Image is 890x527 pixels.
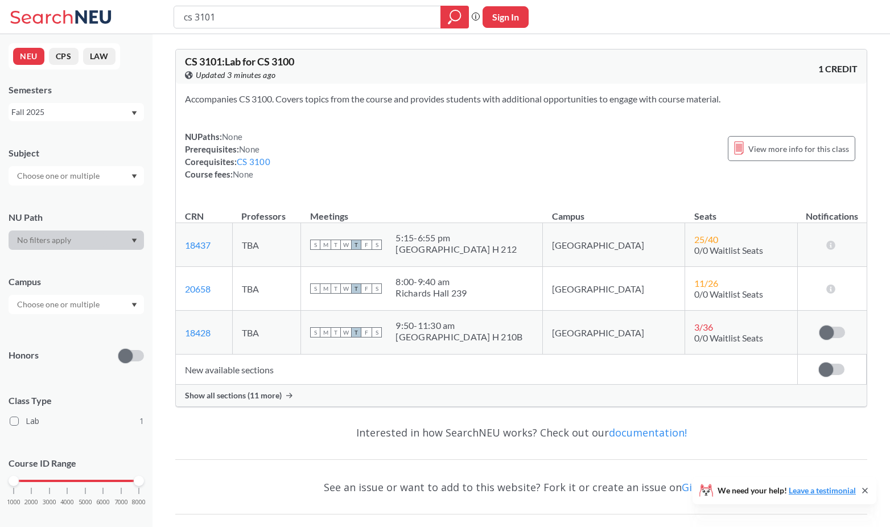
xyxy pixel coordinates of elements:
[341,240,351,250] span: W
[361,283,372,294] span: F
[483,6,529,28] button: Sign In
[11,169,107,183] input: Choose one or multiple
[232,267,301,311] td: TBA
[175,416,867,449] div: Interested in how SearchNEU works? Check out our
[237,157,270,167] a: CS 3100
[341,283,351,294] span: W
[9,147,144,159] div: Subject
[694,234,718,245] span: 25 / 40
[24,499,38,505] span: 2000
[9,103,144,121] div: Fall 2025Dropdown arrow
[185,283,211,294] a: 20658
[222,131,242,142] span: None
[543,199,685,223] th: Campus
[361,240,372,250] span: F
[320,240,331,250] span: M
[395,244,517,255] div: [GEOGRAPHIC_DATA] H 212
[351,283,361,294] span: T
[341,327,351,337] span: W
[9,457,144,470] p: Course ID Range
[233,169,253,179] span: None
[13,48,44,65] button: NEU
[372,240,382,250] span: S
[694,332,763,343] span: 0/0 Waitlist Seats
[114,499,128,505] span: 7000
[543,267,685,311] td: [GEOGRAPHIC_DATA]
[694,278,718,289] span: 11 / 26
[789,485,856,495] a: Leave a testimonial
[797,199,866,223] th: Notifications
[11,298,107,311] input: Choose one or multiple
[232,223,301,267] td: TBA
[694,245,763,256] span: 0/0 Waitlist Seats
[310,327,320,337] span: S
[183,7,432,27] input: Class, professor, course number, "phrase"
[131,111,137,116] svg: Dropdown arrow
[9,230,144,250] div: Dropdown arrow
[176,385,867,406] div: Show all sections (11 more)
[185,130,270,180] div: NUPaths: Prerequisites: Corequisites: Course fees:
[351,240,361,250] span: T
[682,480,717,494] a: GitHub
[310,283,320,294] span: S
[9,211,144,224] div: NU Path
[131,303,137,307] svg: Dropdown arrow
[7,499,20,505] span: 1000
[9,295,144,314] div: Dropdown arrow
[694,289,763,299] span: 0/0 Waitlist Seats
[10,414,144,429] label: Lab
[43,499,56,505] span: 3000
[79,499,92,505] span: 5000
[11,106,130,118] div: Fall 2025
[9,394,144,407] span: Class Type
[131,238,137,243] svg: Dropdown arrow
[185,210,204,223] div: CRN
[9,84,144,96] div: Semesters
[331,240,341,250] span: T
[748,142,849,156] span: View more info for this class
[185,55,294,68] span: CS 3101 : Lab for CS 3100
[440,6,469,28] div: magnifying glass
[185,327,211,338] a: 18428
[361,327,372,337] span: F
[718,487,856,495] span: We need your help!
[331,327,341,337] span: T
[395,276,467,287] div: 8:00 - 9:40 am
[331,283,341,294] span: T
[139,415,144,427] span: 1
[196,69,276,81] span: Updated 3 minutes ago
[60,499,74,505] span: 4000
[372,327,382,337] span: S
[685,199,797,223] th: Seats
[185,240,211,250] a: 18437
[49,48,79,65] button: CPS
[609,426,687,439] a: documentation!
[301,199,543,223] th: Meetings
[9,275,144,288] div: Campus
[694,322,713,332] span: 3 / 36
[320,283,331,294] span: M
[310,240,320,250] span: S
[232,311,301,355] td: TBA
[9,166,144,186] div: Dropdown arrow
[132,499,146,505] span: 8000
[543,223,685,267] td: [GEOGRAPHIC_DATA]
[395,232,517,244] div: 5:15 - 6:55 pm
[320,327,331,337] span: M
[372,283,382,294] span: S
[96,499,110,505] span: 6000
[176,355,797,385] td: New available sections
[818,63,858,75] span: 1 CREDIT
[131,174,137,179] svg: Dropdown arrow
[351,327,361,337] span: T
[232,199,301,223] th: Professors
[185,93,858,105] section: Accompanies CS 3100. Covers topics from the course and provides students with additional opportun...
[395,287,467,299] div: Richards Hall 239
[543,311,685,355] td: [GEOGRAPHIC_DATA]
[239,144,259,154] span: None
[83,48,116,65] button: LAW
[395,320,522,331] div: 9:50 - 11:30 am
[448,9,462,25] svg: magnifying glass
[175,471,867,504] div: See an issue or want to add to this website? Fork it or create an issue on .
[185,390,282,401] span: Show all sections (11 more)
